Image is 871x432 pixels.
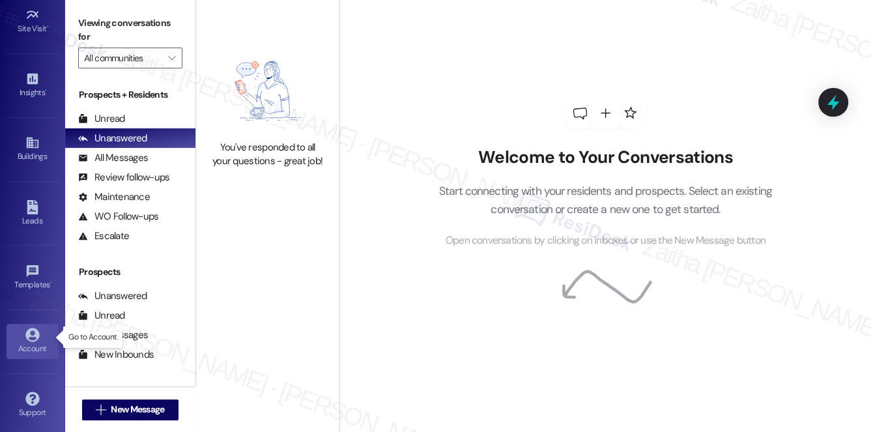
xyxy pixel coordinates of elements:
h2: Welcome to Your Conversations [419,147,792,168]
div: Maintenance [78,190,150,204]
button: New Message [82,399,178,420]
a: Templates • [7,260,59,295]
a: Support [7,388,59,423]
div: Escalate [78,229,129,243]
div: Residents [65,384,195,398]
div: WO Follow-ups [78,210,158,223]
span: • [47,22,49,31]
div: Review follow-ups [78,171,169,184]
a: Leads [7,196,59,231]
div: Unanswered [78,132,147,145]
a: Site Visit • [7,4,59,39]
div: Unanswered [78,289,147,303]
a: Buildings [7,132,59,167]
label: Viewing conversations for [78,13,182,48]
div: Unread [78,309,125,323]
p: Start connecting with your residents and prospects. Select an existing conversation or create a n... [419,182,792,219]
div: Prospects + Residents [65,88,195,102]
div: Unread [78,112,125,126]
i:  [96,405,106,415]
span: • [50,278,52,287]
img: empty-state [210,48,325,134]
span: New Message [111,403,164,416]
span: Open conversations by clicking on inboxes or use the New Message button [446,233,765,249]
div: Prospects [65,265,195,279]
div: All Messages [78,151,148,165]
div: New Inbounds [78,348,154,362]
div: You've responded to all your questions - great job! [210,141,325,169]
i:  [168,53,175,63]
span: • [45,86,47,95]
p: Go to Account [68,332,117,343]
a: Insights • [7,68,59,103]
input: All communities [84,48,162,68]
a: Account [7,324,59,359]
